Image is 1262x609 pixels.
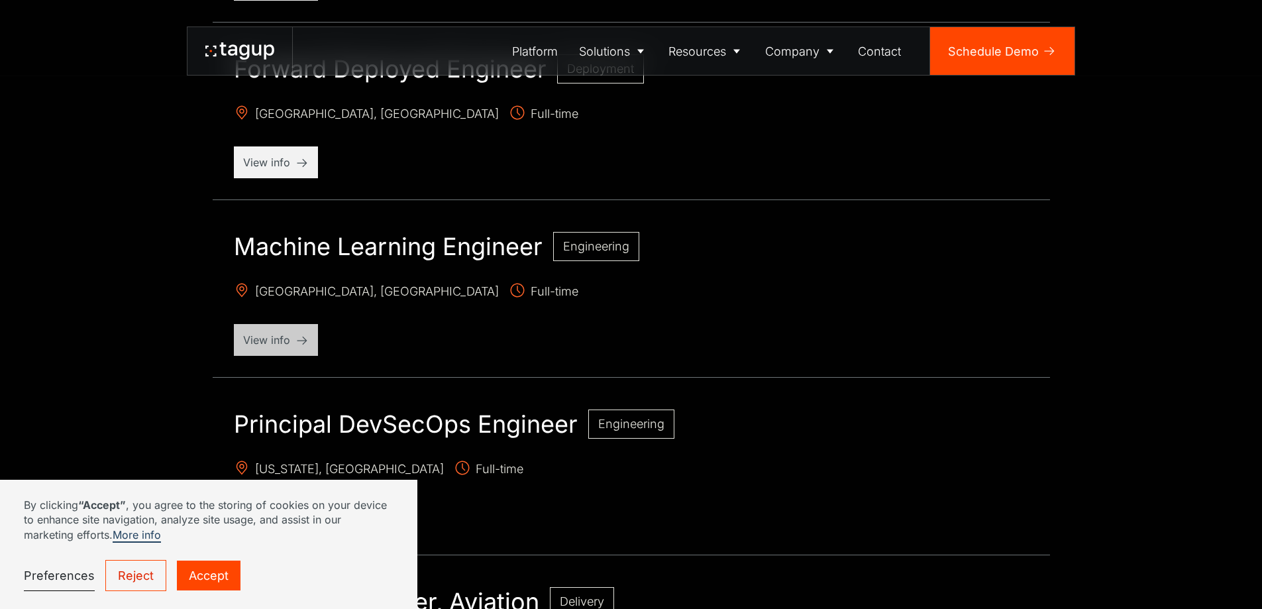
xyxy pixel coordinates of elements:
h2: Principal DevSecOps Engineer [234,410,578,439]
span: Engineering [563,239,629,253]
a: Company [755,27,848,75]
a: Accept [177,561,240,590]
span: Full-time [454,460,523,480]
span: [GEOGRAPHIC_DATA], [GEOGRAPHIC_DATA] [234,282,499,303]
p: By clicking , you agree to the storing of cookies on your device to enhance site navigation, anal... [24,498,394,542]
a: Reject [105,560,166,591]
span: [GEOGRAPHIC_DATA], [GEOGRAPHIC_DATA] [234,105,499,125]
div: Resources [668,42,726,60]
span: [US_STATE], [GEOGRAPHIC_DATA] [234,460,444,480]
div: Contact [858,42,901,60]
span: Full-time [509,105,578,125]
a: Preferences [24,561,95,591]
a: Platform [502,27,569,75]
a: More info [113,528,161,543]
span: Full-time [509,282,578,303]
a: Resources [658,27,755,75]
a: Solutions [568,27,658,75]
a: Schedule Demo [930,27,1075,75]
p: View info [243,332,309,348]
span: Delivery [560,594,604,608]
p: View info [243,154,309,170]
strong: “Accept” [78,498,126,512]
h2: Machine Learning Engineer [234,232,543,261]
a: Contact [848,27,912,75]
span: Engineering [598,417,664,431]
div: Platform [512,42,558,60]
div: Company [765,42,819,60]
div: Schedule Demo [948,42,1039,60]
div: Solutions [579,42,630,60]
